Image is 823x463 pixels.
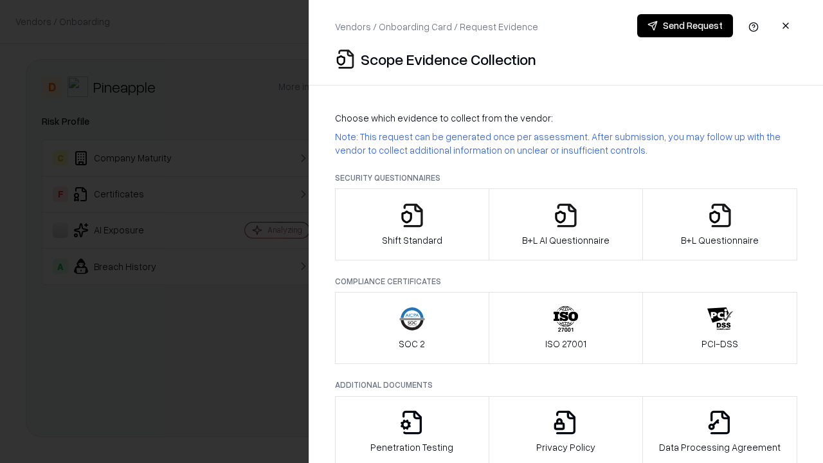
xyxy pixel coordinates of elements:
p: Additional Documents [335,379,797,390]
p: B+L AI Questionnaire [522,233,610,247]
p: B+L Questionnaire [681,233,759,247]
button: SOC 2 [335,292,489,364]
p: ISO 27001 [545,337,586,350]
p: Penetration Testing [370,440,453,454]
p: Shift Standard [382,233,442,247]
p: Choose which evidence to collect from the vendor: [335,111,797,125]
button: Shift Standard [335,188,489,260]
p: Privacy Policy [536,440,595,454]
p: Scope Evidence Collection [361,49,536,69]
button: PCI-DSS [642,292,797,364]
button: Send Request [637,14,733,37]
p: Note: This request can be generated once per assessment. After submission, you may follow up with... [335,130,797,157]
p: Compliance Certificates [335,276,797,287]
button: ISO 27001 [489,292,644,364]
p: PCI-DSS [701,337,738,350]
button: B+L Questionnaire [642,188,797,260]
p: Vendors / Onboarding Card / Request Evidence [335,20,538,33]
button: B+L AI Questionnaire [489,188,644,260]
p: Security Questionnaires [335,172,797,183]
p: Data Processing Agreement [659,440,781,454]
p: SOC 2 [399,337,425,350]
